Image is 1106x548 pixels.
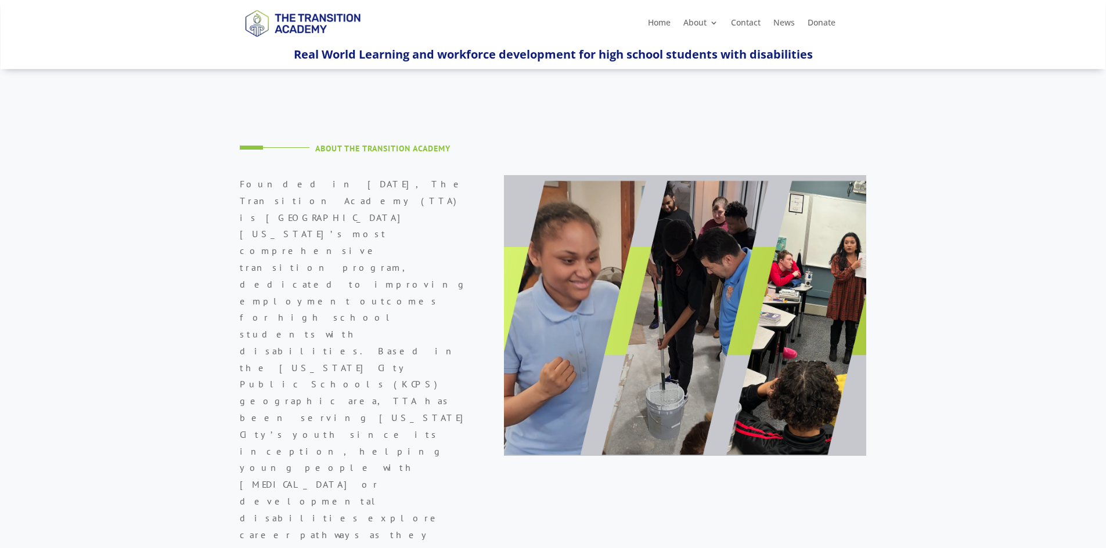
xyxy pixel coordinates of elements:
a: Home [648,19,671,31]
a: News [773,19,795,31]
span: Real World Learning and workforce development for high school students with disabilities [294,46,813,62]
a: Contact [731,19,761,31]
img: About Page Image [504,175,866,456]
a: Donate [808,19,835,31]
a: Logo-Noticias [240,35,365,46]
h4: About The Transition Academy [315,144,470,158]
a: About [683,19,718,31]
img: TTA Brand_TTA Primary Logo_Horizontal_Light BG [240,2,365,43]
